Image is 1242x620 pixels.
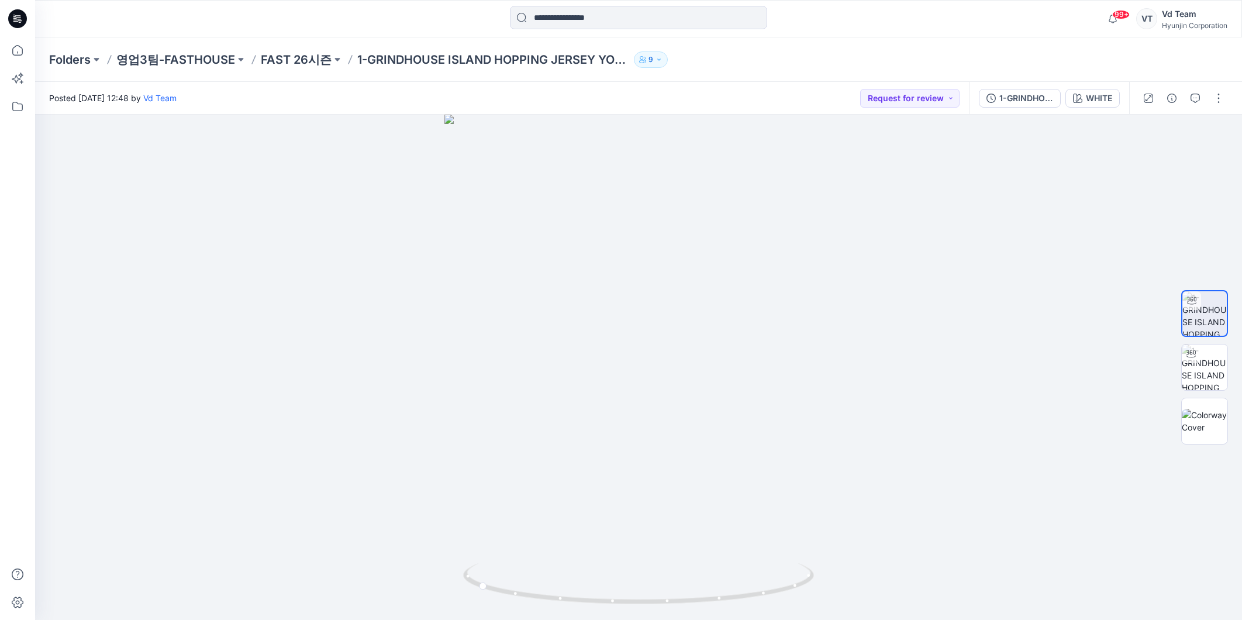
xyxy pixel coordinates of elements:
[1182,291,1227,336] img: 1-GRINDHOUSE ISLAND HOPPING JERSEY YOUTH
[1065,89,1120,108] button: WHITE
[261,51,332,68] a: FAST 26시즌
[979,89,1061,108] button: 1-GRINDHOUSE ISLAND HOPPING JERSEY YOUTH
[143,93,177,103] a: Vd Team
[1136,8,1157,29] div: VT
[1182,345,1227,390] img: 1-GRINDHOUSE ISLAND HOPPING JERSEY YOUTH AVATAR
[49,51,91,68] a: Folders
[116,51,235,68] a: 영업3팀-FASTHOUSE
[1162,21,1227,30] div: Hyunjin Corporation
[1182,409,1227,433] img: Colorway Cover
[1162,7,1227,21] div: Vd Team
[1162,89,1181,108] button: Details
[49,92,177,104] span: Posted [DATE] 12:48 by
[1086,92,1112,105] div: WHITE
[357,51,629,68] p: 1-GRINDHOUSE ISLAND HOPPING JERSEY YOUTH
[648,53,653,66] p: 9
[1112,10,1130,19] span: 99+
[999,92,1053,105] div: 1-GRINDHOUSE ISLAND HOPPING JERSEY YOUTH
[634,51,668,68] button: 9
